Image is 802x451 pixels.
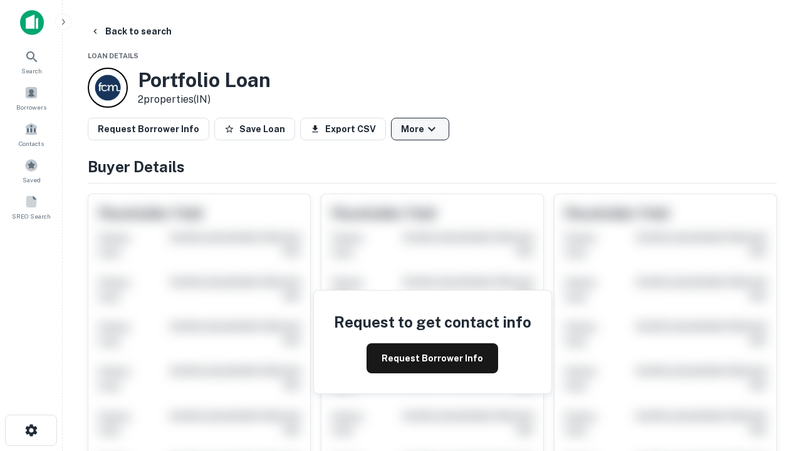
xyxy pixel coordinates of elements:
[739,351,802,411] iframe: Chat Widget
[12,211,51,221] span: SREO Search
[21,66,42,76] span: Search
[19,138,44,148] span: Contacts
[4,81,59,115] a: Borrowers
[367,343,498,373] button: Request Borrower Info
[334,311,531,333] h4: Request to get contact info
[138,92,271,107] p: 2 properties (IN)
[4,153,59,187] a: Saved
[4,117,59,151] a: Contacts
[23,175,41,185] span: Saved
[214,118,295,140] button: Save Loan
[85,20,177,43] button: Back to search
[4,190,59,224] a: SREO Search
[88,155,777,178] h4: Buyer Details
[20,10,44,35] img: capitalize-icon.png
[138,68,271,92] h3: Portfolio Loan
[4,44,59,78] a: Search
[391,118,449,140] button: More
[88,118,209,140] button: Request Borrower Info
[16,102,46,112] span: Borrowers
[300,118,386,140] button: Export CSV
[88,52,138,60] span: Loan Details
